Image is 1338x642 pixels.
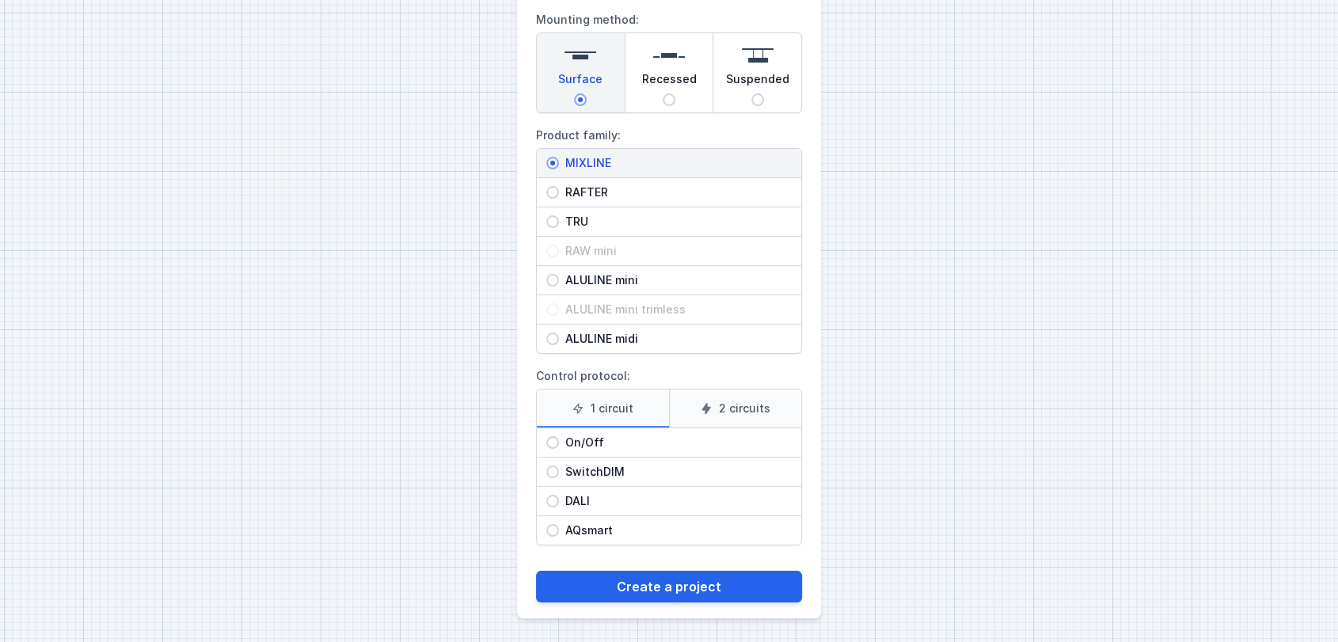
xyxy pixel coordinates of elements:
img: suspended.svg [742,40,774,71]
span: MIXLINE [559,155,792,171]
input: AQsmart [546,524,559,537]
span: Recessed [642,71,697,93]
span: RAFTER [559,184,792,200]
img: surface.svg [564,40,596,71]
input: Suspended [751,93,764,106]
input: Recessed [663,93,675,106]
label: 1 circuit [537,389,669,427]
input: MIXLINE [546,157,559,169]
span: On/Off [559,435,792,450]
span: ALULINE mini [559,272,792,288]
input: SwitchDIM [546,465,559,478]
input: Surface [574,93,587,106]
button: Create a project [536,571,802,602]
img: recessed.svg [653,40,685,71]
span: DALI [559,493,792,509]
label: 2 circuits [669,389,802,427]
span: Surface [558,71,602,93]
input: ALULINE midi [546,332,559,345]
input: RAFTER [546,186,559,199]
input: DALI [546,495,559,507]
input: ALULINE mini [546,274,559,287]
label: Product family: [536,123,802,354]
span: AQsmart [559,522,792,538]
label: Mounting method: [536,7,802,113]
span: SwitchDIM [559,464,792,480]
input: TRU [546,215,559,228]
span: ALULINE midi [559,331,792,347]
span: Suspended [726,71,789,93]
label: Control protocol: [536,363,802,545]
span: TRU [559,214,792,230]
input: On/Off [546,436,559,449]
